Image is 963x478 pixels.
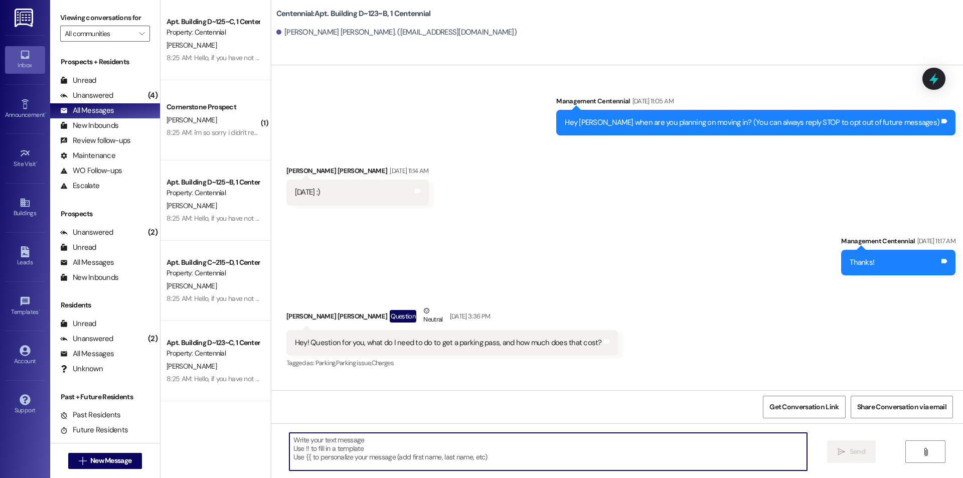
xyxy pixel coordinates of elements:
button: Share Conversation via email [851,396,953,418]
input: All communities [65,26,134,42]
div: [PERSON_NAME] [PERSON_NAME] [286,305,618,330]
div: Apt. Building D~125~C, 1 Centennial [167,17,259,27]
span: [PERSON_NAME] [167,362,217,371]
span: Get Conversation Link [769,402,839,412]
div: Management Centennial [556,96,955,110]
i:  [838,448,845,456]
label: Viewing conversations for [60,10,150,26]
div: Thanks! [850,257,874,268]
img: ResiDesk Logo [15,9,35,27]
div: Escalate [60,181,99,191]
div: (2) [145,225,160,240]
div: WO Follow-ups [60,166,122,176]
div: Property: Centennial [167,268,259,278]
div: (2) [145,331,160,347]
div: 8:25 AM: Hello, if you have not received an email saying your parking permit is good to go or you... [167,53,907,62]
div: Property: Centennial [167,348,259,359]
a: Site Visit • [5,145,45,172]
span: [PERSON_NAME] [167,281,217,290]
div: New Inbounds [60,120,118,131]
div: (4) [145,88,160,103]
div: [PERSON_NAME] [PERSON_NAME]. ([EMAIL_ADDRESS][DOMAIN_NAME]) [276,27,517,38]
div: Hey! Question for you, what do I need to do to get a parking pass, and how much does that cost? [295,338,602,348]
div: Past Residents [60,410,121,420]
button: Get Conversation Link [763,396,845,418]
span: [PERSON_NAME] [167,115,217,124]
div: Unknown [60,364,103,374]
div: Unanswered [60,334,113,344]
div: Unread [60,242,96,253]
a: Buildings [5,194,45,221]
span: [PERSON_NAME] [167,201,217,210]
span: Parking , [315,359,336,367]
span: Parking issue , [336,359,372,367]
div: Future Residents [60,425,128,435]
a: Leads [5,243,45,270]
div: [DATE] :) [295,187,320,198]
a: Account [5,342,45,369]
div: Management Centennial [841,236,955,250]
i:  [922,448,929,456]
div: All Messages [60,105,114,116]
div: [DATE] 11:14 AM [387,166,428,176]
div: Unanswered [60,90,113,101]
b: Centennial: Apt. Building D~123~B, 1 Centennial [276,9,431,19]
i:  [79,457,86,465]
div: Property: Centennial [167,27,259,38]
div: 8:25 AM: Hello, if you have not received an email saying your parking permit is good to go or you... [167,294,907,303]
div: Apt. Building D~123~C, 1 Centennial [167,338,259,348]
div: Unread [60,75,96,86]
button: Send [827,440,876,463]
div: [DATE] 11:17 AM [915,236,955,246]
button: New Message [68,453,142,469]
div: Review follow-ups [60,135,130,146]
div: Prospects [50,209,160,219]
div: Maintenance [60,150,115,161]
span: • [39,307,40,314]
div: New Inbounds [60,272,118,283]
div: Neutral [421,305,444,327]
div: Unread [60,318,96,329]
span: • [45,110,46,117]
span: [PERSON_NAME] [167,41,217,50]
div: Cornerstone Prospect [167,102,259,112]
div: Property: Centennial [167,188,259,198]
a: Inbox [5,46,45,73]
div: Question [390,310,416,323]
span: Send [850,446,865,457]
div: Tagged as: [286,356,618,370]
div: Unanswered [60,227,113,238]
div: [DATE] 11:05 AM [630,96,674,106]
div: All Messages [60,257,114,268]
div: Apt. Building D~125~B, 1 Centennial [167,177,259,188]
div: [PERSON_NAME] [PERSON_NAME] [286,166,429,180]
div: 8:25 AM: Hello, if you have not received an email saying your parking permit is good to go or you... [167,214,907,223]
span: New Message [90,455,131,466]
i:  [139,30,144,38]
div: Prospects + Residents [50,57,160,67]
div: Apt. Building C~215~D, 1 Centennial [167,257,259,268]
a: Support [5,391,45,418]
div: Past + Future Residents [50,392,160,402]
div: 8:25 AM: Hello, if you have not received an email saying your parking permit is good to go or you... [167,374,907,383]
div: Hey [PERSON_NAME] when are you planning on moving in? (You can always reply STOP to opt out of fu... [565,117,939,128]
a: Templates • [5,293,45,320]
span: Share Conversation via email [857,402,946,412]
div: All Messages [60,349,114,359]
span: • [36,159,38,166]
div: 8:25 AM: i'm so sorry i didn't realize it would be a big issue. all the stuff on that side of the... [167,128,806,137]
div: [DATE] 3:36 PM [447,311,491,322]
div: Residents [50,300,160,310]
span: Charges [372,359,394,367]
